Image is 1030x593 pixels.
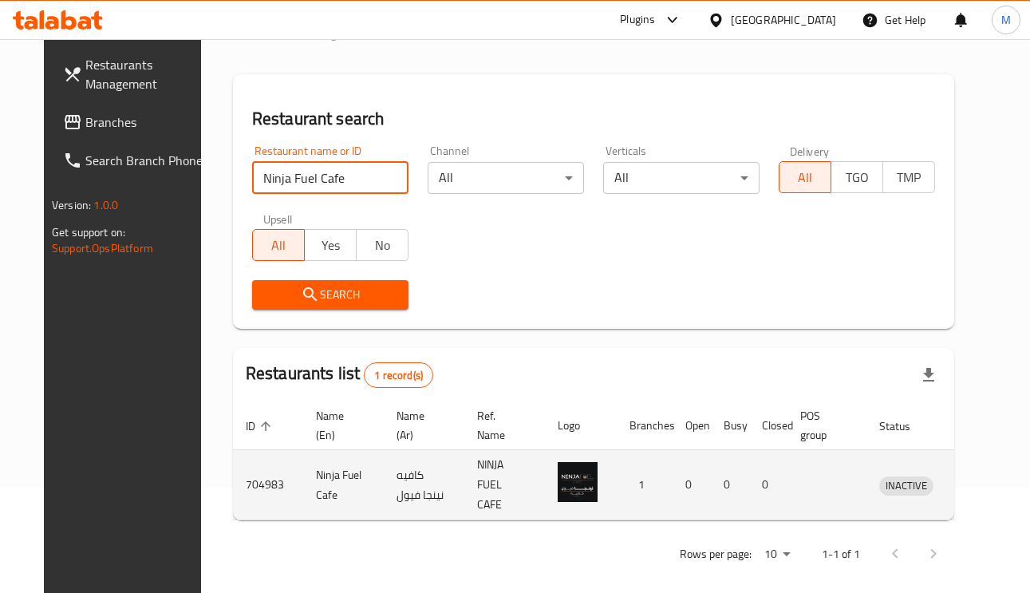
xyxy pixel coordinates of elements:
table: enhanced table [233,401,1008,520]
th: Busy [711,401,749,450]
div: Rows per page: [758,543,796,567]
h2: Restaurant search [252,107,935,131]
button: TMP [882,161,935,193]
td: 0 [711,450,749,520]
button: Search [252,280,408,310]
th: Action [953,401,1008,450]
div: All [603,162,760,194]
span: M [1001,11,1011,29]
span: Name (Ar) [397,406,445,445]
span: Status [879,417,931,436]
span: INACTIVE [879,476,933,495]
td: 0 [673,450,711,520]
span: Restaurants Management [85,55,203,93]
span: Ref. Name [477,406,526,445]
span: Name (En) [316,406,365,445]
div: INACTIVE [879,476,933,496]
p: Rows per page: [680,544,752,564]
span: TGO [838,166,877,189]
span: 1 record(s) [365,368,432,383]
button: No [356,229,408,261]
td: 1 [617,450,673,520]
button: Yes [304,229,357,261]
p: 1-1 of 1 [822,544,860,564]
td: 704983 [233,450,303,520]
span: Get support on: [52,222,125,243]
span: All [259,234,298,257]
span: TMP [890,166,929,189]
span: POS group [800,406,847,445]
span: Search Branch Phone [85,151,203,170]
a: Support.OpsPlatform [52,238,153,259]
label: Upsell [263,213,293,224]
input: Search for restaurant name or ID.. [252,162,408,194]
h2: Menu management [233,17,390,42]
a: Search Branch Phone [50,141,216,180]
th: Branches [617,401,673,450]
td: 0 [749,450,787,520]
a: Restaurants Management [50,45,216,103]
div: Plugins [620,10,655,30]
td: Ninja Fuel Cafe [303,450,384,520]
button: All [252,229,305,261]
div: All [428,162,584,194]
span: Version: [52,195,91,215]
button: All [779,161,831,193]
div: [GEOGRAPHIC_DATA] [731,11,836,29]
td: كافيه نينجا فيول [384,450,464,520]
span: No [363,234,402,257]
td: NINJA FUEL CAFE [464,450,545,520]
span: Yes [311,234,350,257]
span: ID [246,417,276,436]
a: Branches [50,103,216,141]
label: Delivery [790,145,830,156]
span: 1.0.0 [93,195,118,215]
img: Ninja Fuel Cafe [558,462,598,502]
th: Open [673,401,711,450]
span: All [786,166,825,189]
th: Closed [749,401,787,450]
button: TGO [831,161,883,193]
th: Logo [545,401,617,450]
span: Branches [85,113,203,132]
h2: Restaurants list [246,362,433,388]
span: Search [265,285,396,305]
